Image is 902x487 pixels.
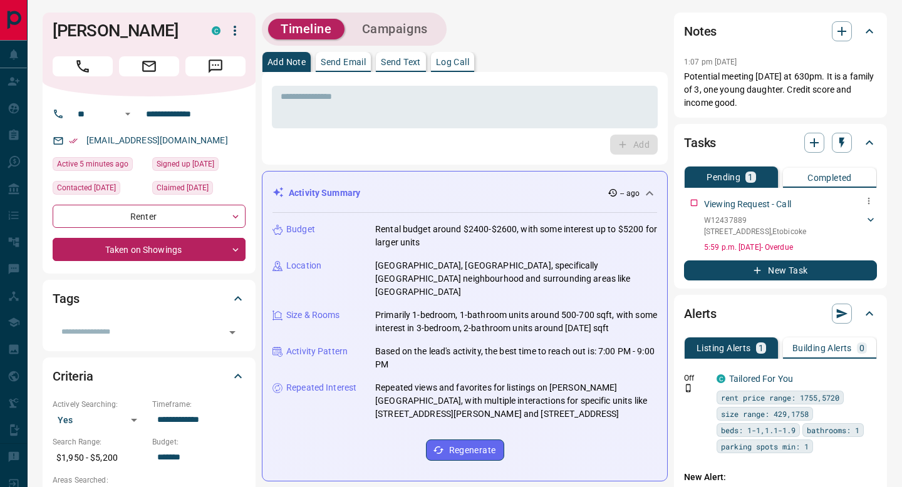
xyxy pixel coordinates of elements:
[157,182,209,194] span: Claimed [DATE]
[807,424,859,436] span: bathrooms: 1
[807,173,852,182] p: Completed
[375,309,657,335] p: Primarily 1-bedroom, 1-bathroom units around 500-700 sqft, with some interest in 3-bedroom, 2-bat...
[721,424,796,436] span: beds: 1-1,1.1-1.9
[152,436,246,448] p: Budget:
[704,226,806,237] p: [STREET_ADDRESS] , Etobicoke
[286,223,315,236] p: Budget
[759,344,764,352] p: 1
[620,188,640,199] p: -- ago
[684,70,877,110] p: Potential meeting [DATE] at 630pm. It is a family of 3, one young daughter. Credit score and inco...
[53,399,146,410] p: Actively Searching:
[53,361,246,391] div: Criteria
[224,324,241,341] button: Open
[721,408,809,420] span: size range: 429,1758
[707,173,740,182] p: Pending
[152,399,246,410] p: Timeframe:
[792,344,852,352] p: Building Alerts
[375,259,657,299] p: [GEOGRAPHIC_DATA], [GEOGRAPHIC_DATA], specifically [GEOGRAPHIC_DATA] neighbourhood and surroundin...
[185,56,246,76] span: Message
[704,242,877,253] p: 5:59 p.m. [DATE] - Overdue
[684,372,709,384] p: Off
[53,181,146,198] div: Sat Oct 04 2025
[53,157,146,175] div: Tue Oct 14 2025
[859,344,864,352] p: 0
[704,215,806,226] p: W12437889
[289,187,360,200] p: Activity Summary
[120,106,135,121] button: Open
[286,259,321,272] p: Location
[53,474,246,486] p: Areas Searched:
[684,384,693,392] svg: Push Notification Only
[286,381,356,394] p: Repeated Interest
[53,21,193,41] h1: [PERSON_NAME]
[267,58,306,66] p: Add Note
[375,381,657,421] p: Repeated views and favorites for listings on [PERSON_NAME][GEOGRAPHIC_DATA], with multiple intera...
[53,289,79,309] h2: Tags
[426,439,504,461] button: Regenerate
[697,344,751,352] p: Listing Alerts
[53,436,146,448] p: Search Range:
[684,16,877,46] div: Notes
[375,345,657,371] p: Based on the lead's activity, the best time to reach out is: 7:00 PM - 9:00 PM
[321,58,366,66] p: Send Email
[381,58,421,66] p: Send Text
[86,135,228,145] a: [EMAIL_ADDRESS][DOMAIN_NAME]
[748,173,753,182] p: 1
[53,205,246,228] div: Renter
[272,182,657,205] div: Activity Summary-- ago
[684,128,877,158] div: Tasks
[704,212,877,240] div: W12437889[STREET_ADDRESS],Etobicoke
[721,391,839,404] span: rent price range: 1755,5720
[286,309,340,322] p: Size & Rooms
[436,58,469,66] p: Log Call
[53,238,246,261] div: Taken on Showings
[729,374,793,384] a: Tailored For You
[53,284,246,314] div: Tags
[684,133,716,153] h2: Tasks
[57,182,116,194] span: Contacted [DATE]
[286,345,348,358] p: Activity Pattern
[684,299,877,329] div: Alerts
[721,440,809,453] span: parking spots min: 1
[717,374,725,383] div: condos.ca
[53,56,113,76] span: Call
[119,56,179,76] span: Email
[152,157,246,175] div: Sat Oct 04 2025
[53,366,93,386] h2: Criteria
[268,19,345,39] button: Timeline
[350,19,440,39] button: Campaigns
[375,223,657,249] p: Rental budget around $2400-$2600, with some interest up to $5200 for larger units
[684,304,717,324] h2: Alerts
[684,58,737,66] p: 1:07 pm [DATE]
[53,448,146,468] p: $1,950 - $5,200
[684,21,717,41] h2: Notes
[704,198,791,211] p: Viewing Request - Call
[212,26,220,35] div: condos.ca
[152,181,246,198] div: Sat Oct 04 2025
[57,158,128,170] span: Active 5 minutes ago
[684,471,877,484] p: New Alert:
[684,260,877,280] button: New Task
[53,410,146,430] div: Yes
[157,158,214,170] span: Signed up [DATE]
[69,136,78,145] svg: Email Verified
